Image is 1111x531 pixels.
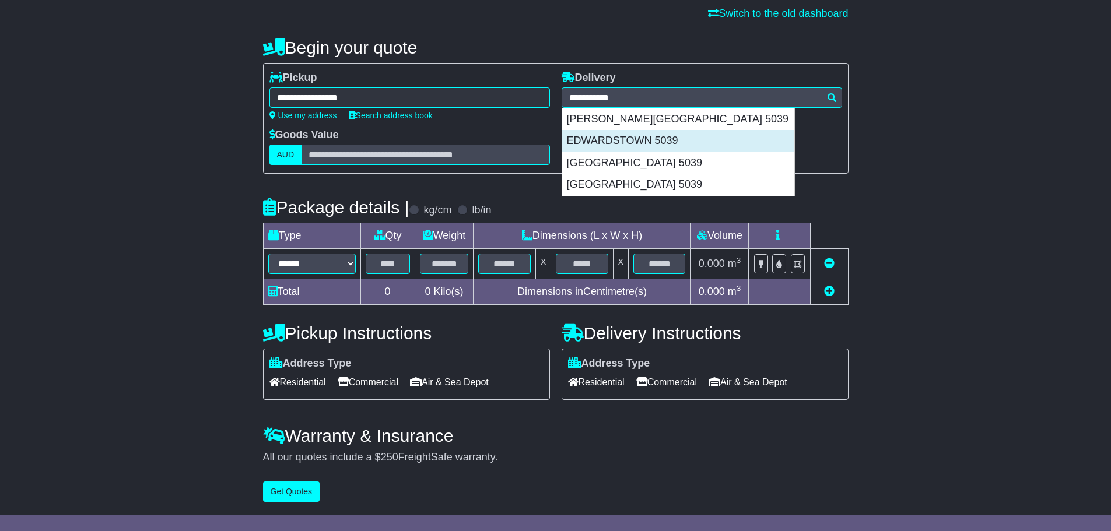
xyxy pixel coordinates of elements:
span: 250 [381,451,398,463]
div: [PERSON_NAME][GEOGRAPHIC_DATA] 5039 [562,108,794,131]
a: Switch to the old dashboard [708,8,848,19]
label: Address Type [269,357,352,370]
span: Air & Sea Depot [410,373,489,391]
label: lb/in [472,204,491,217]
td: x [613,249,628,279]
span: Residential [568,373,625,391]
a: Search address book [349,111,433,120]
td: Weight [415,223,474,249]
div: All our quotes include a $ FreightSafe warranty. [263,451,849,464]
td: 0 [360,279,415,305]
div: [GEOGRAPHIC_DATA] 5039 [562,174,794,196]
td: x [536,249,551,279]
div: EDWARDSTOWN 5039 [562,130,794,152]
label: kg/cm [423,204,451,217]
label: Pickup [269,72,317,85]
sup: 3 [737,256,741,265]
td: Volume [691,223,749,249]
sup: 3 [737,284,741,293]
label: AUD [269,145,302,165]
span: m [728,258,741,269]
td: Qty [360,223,415,249]
td: Total [263,279,360,305]
a: Add new item [824,286,835,297]
span: Residential [269,373,326,391]
span: Commercial [636,373,697,391]
td: Dimensions in Centimetre(s) [474,279,691,305]
div: [GEOGRAPHIC_DATA] 5039 [562,152,794,174]
td: Kilo(s) [415,279,474,305]
typeahead: Please provide city [562,87,842,108]
h4: Pickup Instructions [263,323,550,343]
span: Commercial [338,373,398,391]
td: Type [263,223,360,249]
span: m [728,286,741,297]
button: Get Quotes [263,481,320,502]
label: Goods Value [269,129,339,142]
h4: Package details | [263,198,409,217]
span: 0.000 [699,258,725,269]
span: 0.000 [699,286,725,297]
td: Dimensions (L x W x H) [474,223,691,249]
label: Delivery [562,72,616,85]
h4: Begin your quote [263,38,849,57]
h4: Delivery Instructions [562,323,849,343]
span: 0 [425,286,430,297]
h4: Warranty & Insurance [263,426,849,445]
a: Use my address [269,111,337,120]
a: Remove this item [824,258,835,269]
label: Address Type [568,357,650,370]
span: Air & Sea Depot [709,373,787,391]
